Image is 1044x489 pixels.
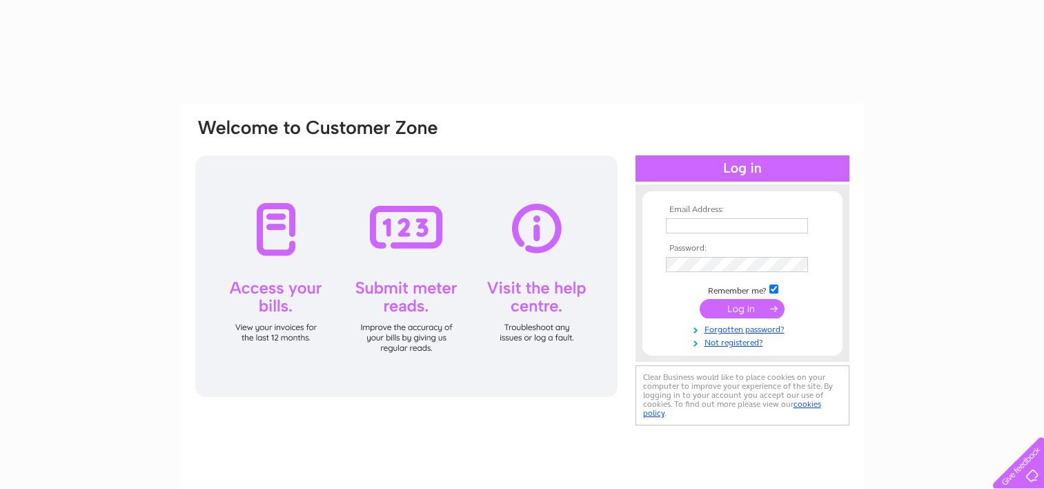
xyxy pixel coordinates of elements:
[636,365,849,425] div: Clear Business would like to place cookies on your computer to improve your experience of the sit...
[666,322,823,335] a: Forgotten password?
[643,399,821,418] a: cookies policy
[662,282,823,296] td: Remember me?
[662,205,823,215] th: Email Address:
[666,335,823,348] a: Not registered?
[700,299,785,318] input: Submit
[662,244,823,253] th: Password:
